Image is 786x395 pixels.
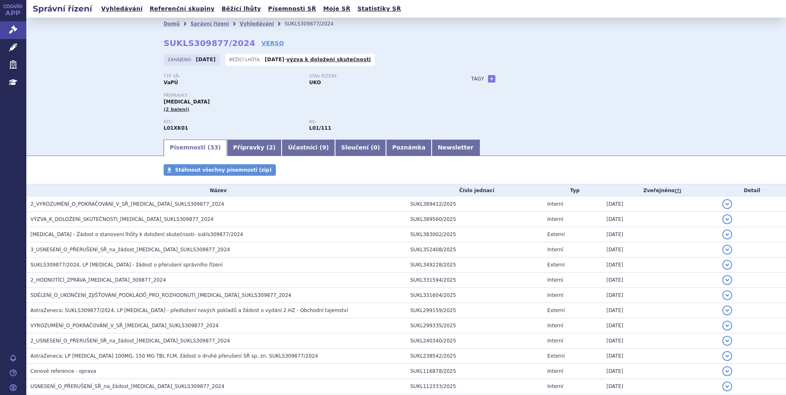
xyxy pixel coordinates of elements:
span: Interní [547,216,563,222]
button: detail [722,351,732,361]
span: 2_USNESENÍ_O_PŘERUŠENÍ_SŘ_na_žádost_LYNPARZA_SUKLS309877_2024 [30,338,230,344]
a: Běžící lhůty [219,3,264,14]
span: Cenové reference - oprava [30,368,96,374]
td: SUKL116878/2025 [406,364,543,379]
h3: Tagy [471,74,484,84]
a: Newsletter [432,140,480,156]
span: 33 [210,144,218,151]
th: Typ [543,184,602,197]
span: AstraZeneca; SUKLS309877/2024, LP LYNPARZA - předložení nových pokladů a žádost o vydání 2.HZ - O... [30,308,348,313]
span: Zahájeno: [168,56,194,63]
a: Referenční skupiny [147,3,217,14]
th: Zveřejněno [602,184,718,197]
td: [DATE] [602,212,718,227]
a: Stáhnout všechny písemnosti (zip) [164,164,276,176]
p: Stav řízení: [309,74,446,79]
td: SUKL299159/2025 [406,303,543,318]
p: Typ SŘ: [164,74,301,79]
span: Interní [547,338,563,344]
button: detail [722,381,732,391]
td: [DATE] [602,257,718,273]
p: Přípravky: [164,93,455,98]
td: [DATE] [602,333,718,349]
td: [DATE] [602,242,718,257]
span: Interní [547,201,563,207]
td: [DATE] [602,349,718,364]
span: 0 [373,144,377,151]
a: Písemnosti (33) [164,140,227,156]
span: Interní [547,384,563,389]
button: detail [722,321,732,331]
span: LYNPARZA - Žádost o stanovení lhůty k doložení skutečnosti- sukls309877/2024 [30,232,243,237]
strong: VaPÚ [164,80,178,85]
li: SUKLS309877/2024 [284,18,344,30]
span: Běžící lhůta: [229,56,263,63]
span: Interní [547,277,563,283]
abbr: (?) [675,188,681,194]
span: SUKLS309877/2024, LP LYNPARZA - žádost o přerušení správního řízení [30,262,223,268]
button: detail [722,214,732,224]
td: SUKL238542/2025 [406,349,543,364]
button: detail [722,260,732,270]
td: SUKL240340/2025 [406,333,543,349]
strong: [DATE] [265,57,284,62]
td: [DATE] [602,197,718,212]
a: Písemnosti SŘ [266,3,319,14]
span: Interní [547,292,563,298]
strong: OLAPARIB [164,125,188,131]
span: [MEDICAL_DATA] [164,99,210,105]
a: Přípravky (2) [227,140,282,156]
button: detail [722,305,732,315]
strong: SUKLS309877/2024 [164,38,255,48]
p: - [265,56,371,63]
span: SDĚLENÍ_O_UKONČENÍ_ZJIŠŤOVÁNÍ_PODKLADŮ_PRO_ROZHODNUTÍ_LYNPARZA_SUKLS309877_2024 [30,292,291,298]
span: 2 [269,144,273,151]
a: Vyhledávání [99,3,145,14]
a: Poznámka [386,140,432,156]
button: detail [722,366,732,376]
td: [DATE] [602,227,718,242]
span: Stáhnout všechny písemnosti (zip) [175,167,272,173]
a: výzva k doložení skutečnosti [287,57,371,62]
strong: UKO [309,80,321,85]
span: VÝZVA_K_DOLOŽENÍ_SKUTEČNOSTI_LYNPARZA_SUKLS309877_2024 [30,216,213,222]
a: Sloučení (0) [335,140,386,156]
td: SUKL383002/2025 [406,227,543,242]
td: SUKL112333/2025 [406,379,543,394]
span: USNESENÍ_O_PŘERUŠENÍ_SŘ_na_žádost_LYNPARZA_SUKLS309877_2024 [30,384,224,389]
td: SUKL389560/2025 [406,212,543,227]
td: SUKL331604/2025 [406,288,543,303]
button: detail [722,230,732,239]
th: Detail [718,184,786,197]
td: [DATE] [602,303,718,318]
td: SUKL389412/2025 [406,197,543,212]
span: Externí [547,262,564,268]
a: Statistiky SŘ [355,3,403,14]
td: SUKL352408/2025 [406,242,543,257]
span: Externí [547,308,564,313]
th: Název [26,184,406,197]
button: detail [722,199,732,209]
span: 3_USNESENÍ_O_PŘERUŠENÍ_SŘ_na_žádost_LYNPARZA_SUKLS309877_2024 [30,247,230,253]
span: VYROZUMĚNÍ_O_POKRAČOVÁNÍ_V_SŘ_LYNPARZA_SUKLS309877_2024 [30,323,219,328]
td: SUKL349228/2025 [406,257,543,273]
span: 2_VYROZUMĚNÍ_O_POKRAČOVÁNÍ_V_SŘ_LYNPARZA_SUKLS309877_2024 [30,201,224,207]
span: Externí [547,353,564,359]
th: Číslo jednací [406,184,543,197]
span: (2 balení) [164,107,190,112]
td: SUKL331594/2025 [406,273,543,288]
td: [DATE] [602,318,718,333]
span: Interní [547,323,563,328]
p: RS: [309,119,446,124]
button: detail [722,275,732,285]
a: Vyhledávání [240,21,274,27]
a: Moje SŘ [321,3,353,14]
td: [DATE] [602,364,718,379]
span: AstraZeneca; LP LYNPARZA 100MG, 150 MG TBL FLM, žádost o druhé přerušení SŘ sp. zn. SUKLS309877/2024 [30,353,318,359]
a: Domů [164,21,180,27]
td: [DATE] [602,288,718,303]
a: Správní řízení [190,21,229,27]
span: 9 [322,144,326,151]
strong: [DATE] [196,57,216,62]
td: [DATE] [602,379,718,394]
